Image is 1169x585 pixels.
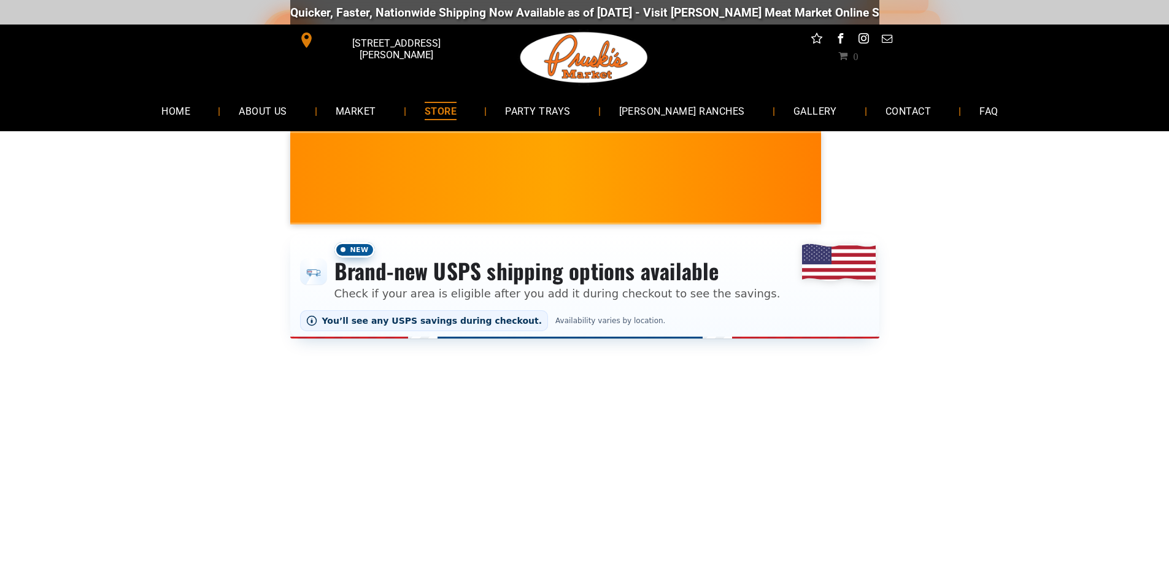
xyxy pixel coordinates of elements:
a: PARTY TRAYS [487,94,588,127]
a: instagram [855,31,871,50]
span: [PERSON_NAME] MARKET [820,186,1061,206]
a: Social network [809,31,825,50]
a: STORE [406,94,475,127]
div: Quicker, Faster, Nationwide Shipping Now Available as of [DATE] - Visit [PERSON_NAME] Meat Market... [289,6,1032,20]
a: CONTACT [867,94,949,127]
a: HOME [143,94,209,127]
p: Check if your area is eligible after you add it during checkout to see the savings. [334,285,781,302]
h3: Brand-new USPS shipping options available [334,258,781,285]
a: [STREET_ADDRESS][PERSON_NAME] [290,31,478,50]
span: You’ll see any USPS savings during checkout. [322,316,542,326]
span: [STREET_ADDRESS][PERSON_NAME] [317,31,475,67]
span: 0 [853,51,858,61]
span: Availability varies by location. [553,316,668,325]
a: facebook [832,31,848,50]
span: New [334,242,375,258]
img: Pruski-s+Market+HQ+Logo2-1920w.png [518,25,650,91]
a: ABOUT US [220,94,306,127]
div: Shipping options announcement [290,234,879,338]
a: [PERSON_NAME] RANCHES [601,94,763,127]
a: MARKET [317,94,395,127]
a: FAQ [961,94,1016,127]
a: email [879,31,895,50]
a: GALLERY [775,94,855,127]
